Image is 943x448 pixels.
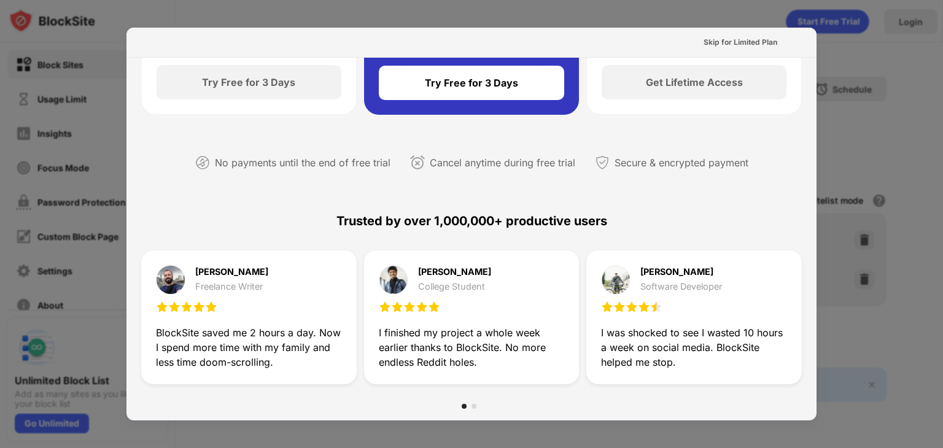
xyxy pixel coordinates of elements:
img: star [428,301,440,313]
div: I was shocked to see I wasted 10 hours a week on social media. BlockSite helped me stop. [601,325,787,369]
img: star [193,301,205,313]
div: Try Free for 3 Days [425,77,518,89]
img: star [168,301,180,313]
img: star [205,301,217,313]
div: [PERSON_NAME] [640,268,722,276]
img: star [601,301,613,313]
img: star [391,301,403,313]
img: testimonial-purchase-2.jpg [379,265,408,295]
div: Get Lifetime Access [646,76,743,88]
div: Secure & encrypted payment [615,154,748,172]
img: star [650,301,662,313]
div: Cancel anytime during free trial [430,154,575,172]
div: BlockSite saved me 2 hours a day. Now I spend more time with my family and less time doom-scrolling. [156,325,342,369]
div: Try Free for 3 Days [202,76,295,88]
img: star [156,301,168,313]
img: star [403,301,416,313]
div: Freelance Writer [195,282,268,292]
img: testimonial-purchase-3.jpg [601,265,631,295]
div: No payments until the end of free trial [215,154,390,172]
div: [PERSON_NAME] [195,268,268,276]
img: star [626,301,638,313]
img: star [638,301,650,313]
div: College Student [418,282,491,292]
img: secured-payment [595,155,610,170]
div: Skip for Limited Plan [704,36,777,48]
img: cancel-anytime [410,155,425,170]
img: star [180,301,193,313]
div: [PERSON_NAME] [418,268,491,276]
div: Trusted by over 1,000,000+ productive users [141,191,802,250]
img: star [379,301,391,313]
div: Software Developer [640,282,722,292]
img: star [613,301,626,313]
img: testimonial-purchase-1.jpg [156,265,185,295]
img: star [416,301,428,313]
img: not-paying [195,155,210,170]
div: I finished my project a whole week earlier thanks to BlockSite. No more endless Reddit holes. [379,325,565,369]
